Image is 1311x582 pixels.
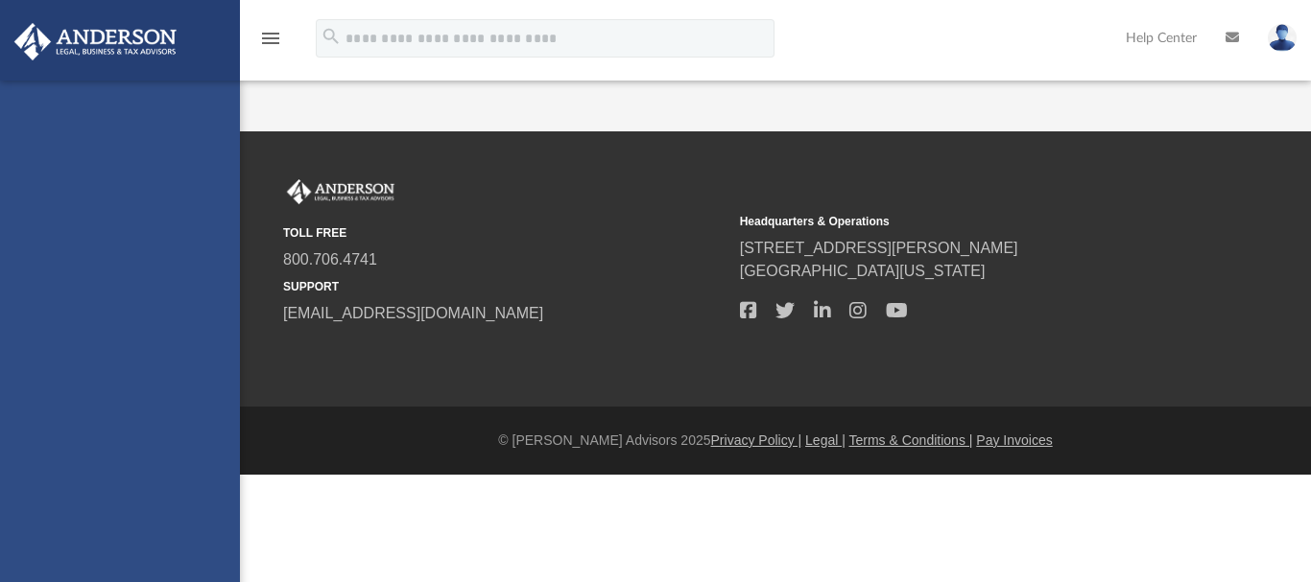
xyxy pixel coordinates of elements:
[283,179,398,204] img: Anderson Advisors Platinum Portal
[976,432,1052,448] a: Pay Invoices
[321,26,342,47] i: search
[1268,24,1297,52] img: User Pic
[283,251,377,268] a: 800.706.4741
[240,431,1311,451] div: © [PERSON_NAME] Advisors 2025
[740,240,1018,256] a: [STREET_ADDRESS][PERSON_NAME]
[283,224,727,242] small: TOLL FREE
[9,23,182,60] img: Anderson Advisors Platinum Portal
[740,213,1183,230] small: Headquarters & Operations
[740,263,986,279] a: [GEOGRAPHIC_DATA][US_STATE]
[849,432,973,448] a: Terms & Conditions |
[711,432,802,448] a: Privacy Policy |
[283,278,727,295] small: SUPPORT
[283,305,543,321] a: [EMAIL_ADDRESS][DOMAIN_NAME]
[259,36,282,50] a: menu
[805,432,846,448] a: Legal |
[259,27,282,50] i: menu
